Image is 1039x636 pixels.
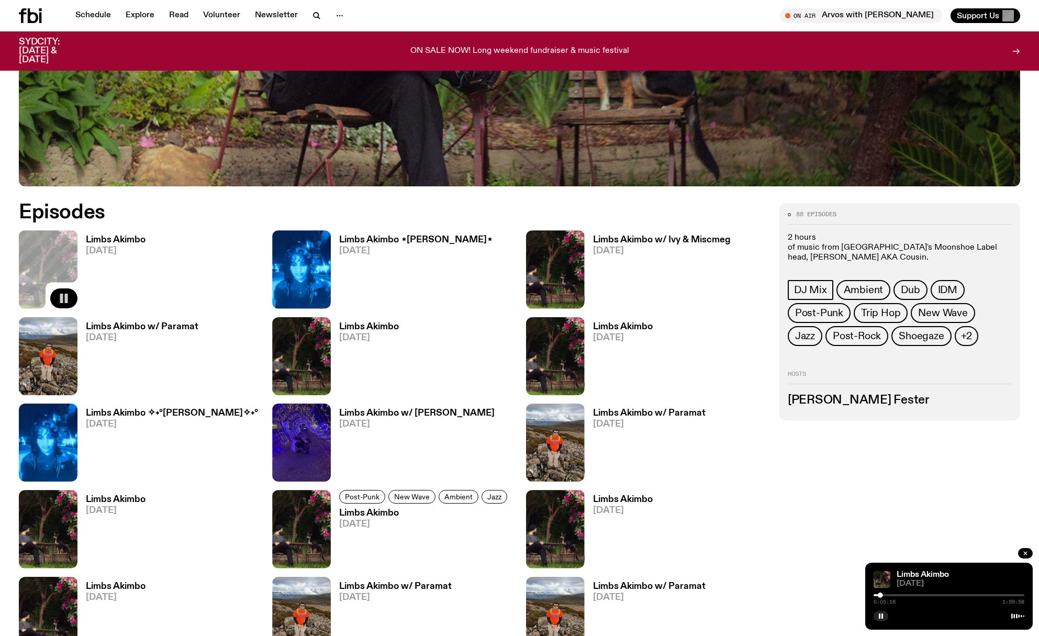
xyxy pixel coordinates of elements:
[788,371,1012,384] h2: Hosts
[388,490,435,504] a: New Wave
[788,280,833,300] a: DJ Mix
[345,493,379,501] span: Post-Punk
[19,203,682,222] h2: Episodes
[593,322,653,331] h3: Limbs Akimbo
[836,280,891,300] a: Ambient
[331,409,495,482] a: Limbs Akimbo w/ [PERSON_NAME][DATE]
[19,490,77,568] img: Jackson sits at an outdoor table, legs crossed and gazing at a black and brown dog also sitting a...
[394,493,430,501] span: New Wave
[585,236,731,308] a: Limbs Akimbo w/ Ivy & Miscmeg[DATE]
[410,47,629,56] p: ON SALE NOW! Long weekend fundraiser & music festival
[331,322,399,395] a: Limbs Akimbo[DATE]
[891,326,951,346] a: Shoegaze
[331,509,510,568] a: Limbs Akimbo[DATE]
[339,322,399,331] h3: Limbs Akimbo
[1002,599,1024,605] span: 1:59:58
[119,8,161,23] a: Explore
[86,236,146,244] h3: Limbs Akimbo
[593,593,706,602] span: [DATE]
[526,490,585,568] img: Jackson sits at an outdoor table, legs crossed and gazing at a black and brown dog also sitting a...
[339,593,452,602] span: [DATE]
[788,233,1012,263] p: 2 hours of music from [GEOGRAPHIC_DATA]'s Moonshoe Label head, [PERSON_NAME] AKA Cousin.
[487,493,501,501] span: Jazz
[339,409,495,418] h3: Limbs Akimbo w/ [PERSON_NAME]
[795,307,843,319] span: Post-Punk
[788,303,851,323] a: Post-Punk
[957,11,999,20] span: Support Us
[339,333,399,342] span: [DATE]
[77,236,146,308] a: Limbs Akimbo[DATE]
[780,8,942,23] button: On AirArvos with [PERSON_NAME]
[77,409,258,482] a: Limbs Akimbo ✧˖°[PERSON_NAME]✧˖°[DATE]
[339,420,495,429] span: [DATE]
[339,490,385,504] a: Post-Punk
[796,211,836,217] span: 88 episodes
[197,8,247,23] a: Volunteer
[833,330,881,342] span: Post-Rock
[861,307,900,319] span: Trip Hop
[249,8,304,23] a: Newsletter
[86,420,258,429] span: [DATE]
[844,284,884,296] span: Ambient
[931,280,965,300] a: IDM
[86,593,146,602] span: [DATE]
[163,8,195,23] a: Read
[526,230,585,308] img: Jackson sits at an outdoor table, legs crossed and gazing at a black and brown dog also sitting a...
[77,322,198,395] a: Limbs Akimbo w/ Paramat[DATE]
[593,247,731,255] span: [DATE]
[593,236,731,244] h3: Limbs Akimbo w/ Ivy & Miscmeg
[86,409,258,418] h3: Limbs Akimbo ✧˖°[PERSON_NAME]✧˖°
[339,509,510,518] h3: Limbs Akimbo
[918,307,967,319] span: New Wave
[86,322,198,331] h3: Limbs Akimbo w/ Paramat
[526,317,585,395] img: Jackson sits at an outdoor table, legs crossed and gazing at a black and brown dog also sitting a...
[331,236,493,308] a: Limbs Akimbo ⋆[PERSON_NAME]⋆[DATE]
[825,326,888,346] a: Post-Rock
[77,495,146,568] a: Limbs Akimbo[DATE]
[339,582,452,591] h3: Limbs Akimbo w/ Paramat
[339,236,493,244] h3: Limbs Akimbo ⋆[PERSON_NAME]⋆
[439,490,478,504] a: Ambient
[961,330,973,342] span: +2
[955,326,979,346] button: +2
[951,8,1020,23] button: Support Us
[86,247,146,255] span: [DATE]
[897,571,949,579] a: Limbs Akimbo
[593,420,706,429] span: [DATE]
[901,284,920,296] span: Dub
[897,580,1024,588] span: [DATE]
[854,303,908,323] a: Trip Hop
[86,582,146,591] h3: Limbs Akimbo
[593,582,706,591] h3: Limbs Akimbo w/ Paramat
[788,395,1012,406] h3: [PERSON_NAME] Fester
[893,280,927,300] a: Dub
[86,333,198,342] span: [DATE]
[593,333,653,342] span: [DATE]
[795,330,815,342] span: Jazz
[938,284,957,296] span: IDM
[585,495,653,568] a: Limbs Akimbo[DATE]
[593,495,653,504] h3: Limbs Akimbo
[339,520,510,529] span: [DATE]
[444,493,473,501] span: Ambient
[69,8,117,23] a: Schedule
[272,317,331,395] img: Jackson sits at an outdoor table, legs crossed and gazing at a black and brown dog also sitting a...
[874,599,896,605] span: 0:05:16
[585,322,653,395] a: Limbs Akimbo[DATE]
[585,409,706,482] a: Limbs Akimbo w/ Paramat[DATE]
[86,506,146,515] span: [DATE]
[874,571,890,588] img: Jackson sits at an outdoor table, legs crossed and gazing at a black and brown dog also sitting a...
[482,490,507,504] a: Jazz
[339,247,493,255] span: [DATE]
[911,303,975,323] a: New Wave
[593,506,653,515] span: [DATE]
[788,326,822,346] a: Jazz
[86,495,146,504] h3: Limbs Akimbo
[272,490,331,568] img: Jackson sits at an outdoor table, legs crossed and gazing at a black and brown dog also sitting a...
[899,330,944,342] span: Shoegaze
[593,409,706,418] h3: Limbs Akimbo w/ Paramat
[794,284,827,296] span: DJ Mix
[19,38,86,64] h3: SYDCITY: [DATE] & [DATE]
